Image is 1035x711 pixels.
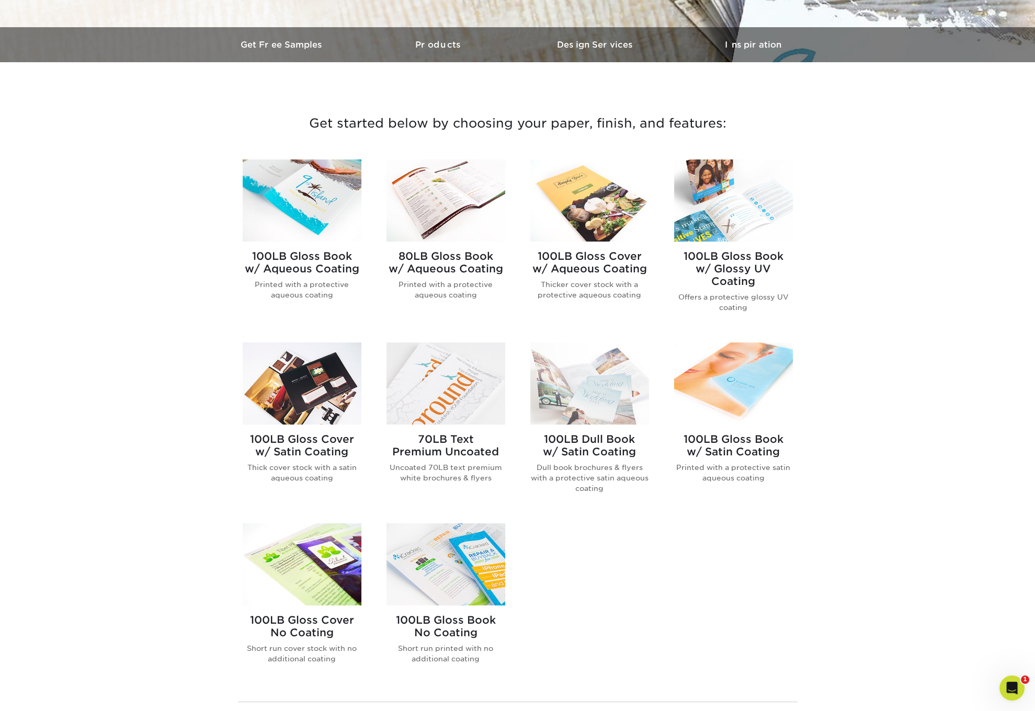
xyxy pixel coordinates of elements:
[518,27,675,62] a: Design Services
[212,100,824,147] h3: Get started below by choosing your paper, finish, and features:
[243,523,361,681] a: 100LB Gloss Cover<br/>No Coating Brochures & Flyers 100LB Gloss CoverNo Coating Short run cover s...
[518,40,675,50] h3: Design Services
[674,159,793,330] a: 100LB Gloss Book<br/>w/ Glossy UV Coating Brochures & Flyers 100LB Gloss Bookw/ Glossy UV Coating...
[243,643,361,664] p: Short run cover stock with no additional coating
[386,159,505,330] a: 80LB Gloss Book<br/>w/ Aqueous Coating Brochures & Flyers 80LB Gloss Bookw/ Aqueous Coating Print...
[999,675,1025,701] iframe: Intercom live chat
[530,342,649,425] img: 100LB Dull Book<br/>w/ Satin Coating Brochures & Flyers
[386,523,505,605] img: 100LB Gloss Book<br/>No Coating Brochures & Flyers
[243,614,361,639] h2: 100LB Gloss Cover No Coating
[386,250,505,275] h2: 80LB Gloss Book w/ Aqueous Coating
[386,462,505,484] p: Uncoated 70LB text premium white brochures & flyers
[530,159,649,242] img: 100LB Gloss Cover<br/>w/ Aqueous Coating Brochures & Flyers
[243,159,361,330] a: 100LB Gloss Book<br/>w/ Aqueous Coating Brochures & Flyers 100LB Gloss Bookw/ Aqueous Coating Pri...
[386,342,505,425] img: 70LB Text<br/>Premium Uncoated Brochures & Flyers
[386,523,505,681] a: 100LB Gloss Book<br/>No Coating Brochures & Flyers 100LB Gloss BookNo Coating Short run printed w...
[243,159,361,242] img: 100LB Gloss Book<br/>w/ Aqueous Coating Brochures & Flyers
[674,342,793,511] a: 100LB Gloss Book<br/>w/ Satin Coating Brochures & Flyers 100LB Gloss Bookw/ Satin Coating Printed...
[243,523,361,605] img: 100LB Gloss Cover<br/>No Coating Brochures & Flyers
[386,643,505,664] p: Short run printed with no additional coating
[674,159,793,242] img: 100LB Gloss Book<br/>w/ Glossy UV Coating Brochures & Flyers
[243,279,361,301] p: Printed with a protective aqueous coating
[243,342,361,511] a: 100LB Gloss Cover<br/>w/ Satin Coating Brochures & Flyers 100LB Gloss Coverw/ Satin Coating Thick...
[530,462,649,494] p: Dull book brochures & flyers with a protective satin aqueous coating
[204,40,361,50] h3: Get Free Samples
[675,27,832,62] a: Inspiration
[361,40,518,50] h3: Products
[530,250,649,275] h2: 100LB Gloss Cover w/ Aqueous Coating
[674,342,793,425] img: 100LB Gloss Book<br/>w/ Satin Coating Brochures & Flyers
[386,342,505,511] a: 70LB Text<br/>Premium Uncoated Brochures & Flyers 70LB TextPremium Uncoated Uncoated 70LB text pr...
[674,292,793,313] p: Offers a protective glossy UV coating
[530,159,649,330] a: 100LB Gloss Cover<br/>w/ Aqueous Coating Brochures & Flyers 100LB Gloss Coverw/ Aqueous Coating T...
[1021,675,1029,684] span: 1
[243,433,361,458] h2: 100LB Gloss Cover w/ Satin Coating
[204,27,361,62] a: Get Free Samples
[674,462,793,484] p: Printed with a protective satin aqueous coating
[674,250,793,288] h2: 100LB Gloss Book w/ Glossy UV Coating
[243,462,361,484] p: Thick cover stock with a satin aqueous coating
[243,342,361,425] img: 100LB Gloss Cover<br/>w/ Satin Coating Brochures & Flyers
[530,433,649,458] h2: 100LB Dull Book w/ Satin Coating
[243,250,361,275] h2: 100LB Gloss Book w/ Aqueous Coating
[361,27,518,62] a: Products
[386,159,505,242] img: 80LB Gloss Book<br/>w/ Aqueous Coating Brochures & Flyers
[674,433,793,458] h2: 100LB Gloss Book w/ Satin Coating
[386,279,505,301] p: Printed with a protective aqueous coating
[386,433,505,458] h2: 70LB Text Premium Uncoated
[530,342,649,511] a: 100LB Dull Book<br/>w/ Satin Coating Brochures & Flyers 100LB Dull Bookw/ Satin Coating Dull book...
[530,279,649,301] p: Thicker cover stock with a protective aqueous coating
[675,40,832,50] h3: Inspiration
[386,614,505,639] h2: 100LB Gloss Book No Coating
